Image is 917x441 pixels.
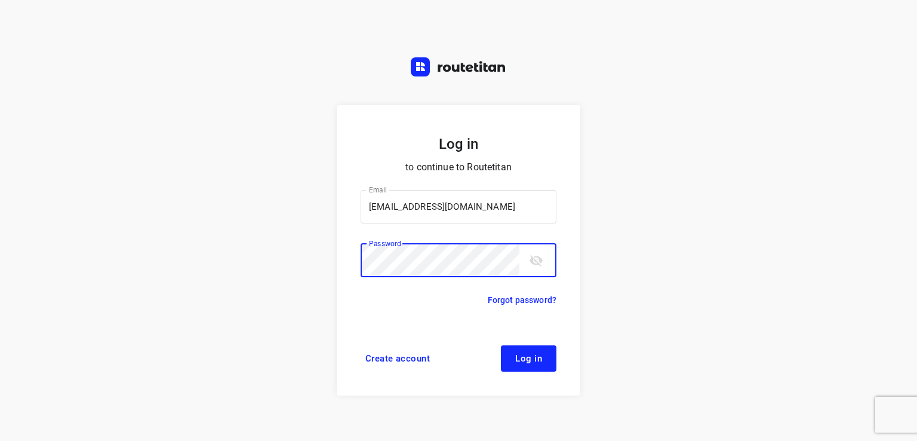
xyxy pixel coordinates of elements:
[365,354,430,363] span: Create account
[524,249,548,272] button: toggle password visibility
[361,159,556,176] p: to continue to Routetitan
[361,345,435,372] a: Create account
[411,57,506,79] a: Routetitan
[411,57,506,76] img: Routetitan
[501,345,556,372] button: Log in
[515,354,542,363] span: Log in
[361,134,556,154] h5: Log in
[488,293,556,307] a: Forgot password?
